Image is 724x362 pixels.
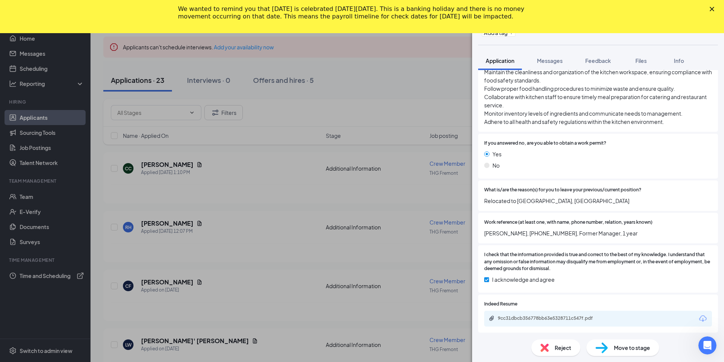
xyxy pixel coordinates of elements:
span: What is/are the reason(s) for you to leave your previous/current position? [484,186,641,194]
div: 9cc31dbcb356778bb63e5328711c547f.pdf [498,315,603,321]
span: Files [635,57,647,64]
span: Indeed Resume [484,301,517,308]
span: Move to stage [614,344,650,352]
span: Feedback [585,57,611,64]
iframe: Intercom live chat [698,336,716,354]
svg: Download [698,314,707,323]
svg: Paperclip [489,315,495,321]
span: [PERSON_NAME], [PHONE_NUMBER], Former Manager, 1 year [484,229,712,237]
span: Reject [555,344,571,352]
span: I check that the information provided is true and correct to the best of my knowledge. I understa... [484,251,712,273]
span: Yes [492,150,502,158]
div: We wanted to remind you that [DATE] is celebrated [DATE][DATE]. This is a banking holiday and the... [178,5,534,20]
span: Application [486,57,514,64]
span: Work reference (at least one, with name, phone number, relation, years known) [484,219,652,226]
a: Paperclip9cc31dbcb356778bb63e5328711c547f.pdf [489,315,611,322]
span: Messages [537,57,563,64]
span: If you answered no, are you able to obtain a work permit? [484,140,606,147]
span: I acknowledge and agree [492,275,555,284]
span: No [492,161,500,170]
span: Info [674,57,684,64]
div: Close [710,7,717,11]
span: Relocated to [GEOGRAPHIC_DATA], [GEOGRAPHIC_DATA] [484,197,712,205]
